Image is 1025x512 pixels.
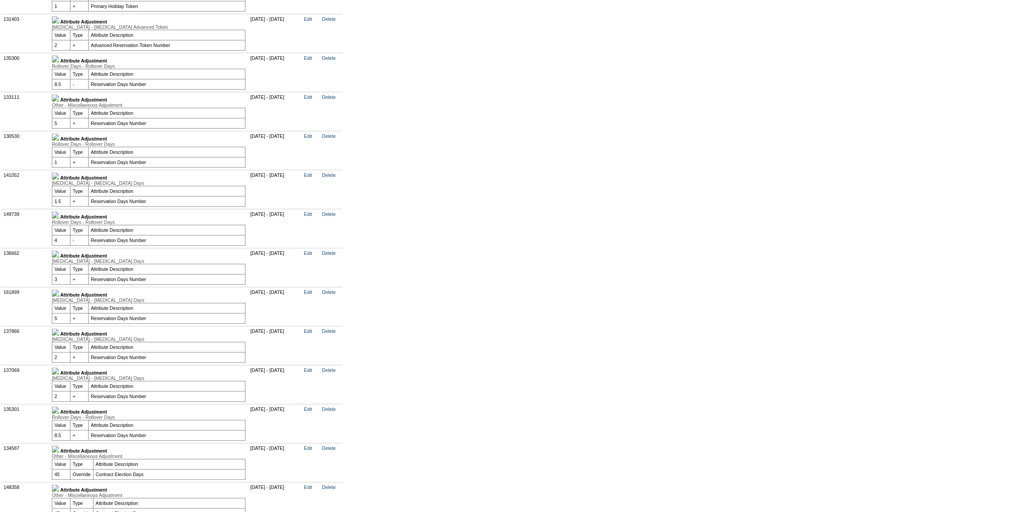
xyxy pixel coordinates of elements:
[52,250,59,258] img: b_minus.gif
[52,485,59,492] img: b_minus.gif
[52,453,245,459] div: Other - Miscellaneous Adjustment
[52,313,70,323] td: 5
[88,420,245,430] td: Attribute Description
[52,342,70,352] td: Value
[304,328,312,334] a: Edit
[70,420,88,430] td: Type
[304,133,312,139] a: Edit
[322,328,336,334] a: Delete
[52,336,245,342] div: [MEDICAL_DATA] - [MEDICAL_DATA] Days
[70,313,88,323] td: +
[88,264,245,274] td: Attribute Description
[88,1,245,11] td: Primary Holiday Token
[88,235,245,245] td: Reservation Days Number
[248,53,302,92] td: [DATE] - [DATE]
[60,487,107,492] b: Attribute Adjustment
[52,63,245,69] div: Rollover Days - Rollover Days
[52,30,70,40] td: Value
[70,303,88,313] td: Type
[70,459,93,469] td: Type
[248,287,302,326] td: [DATE] - [DATE]
[322,55,336,61] a: Delete
[52,108,70,118] td: Value
[70,196,88,206] td: +
[52,328,59,336] img: b_minus.gif
[52,94,59,102] img: b_minus.gif
[52,375,245,381] div: [MEDICAL_DATA] - [MEDICAL_DATA] Days
[93,459,245,469] td: Attribute Description
[70,30,88,40] td: Type
[1,209,50,248] td: 149739
[304,250,312,256] a: Edit
[52,172,59,180] img: b_minus.gif
[70,186,88,196] td: Type
[93,498,245,508] td: Attribute Description
[52,157,70,167] td: 1
[70,235,88,245] td: -
[322,250,336,256] a: Delete
[1,248,50,287] td: 136662
[60,253,107,258] b: Attribute Adjustment
[52,24,245,30] div: [MEDICAL_DATA] - [MEDICAL_DATA] Advanced Token
[70,225,88,235] td: Type
[88,313,245,323] td: Reservation Days Number
[88,30,245,40] td: Attribute Description
[70,264,88,274] td: Type
[70,147,88,157] td: Type
[52,367,59,375] img: b_minus.gif
[88,69,245,79] td: Attribute Description
[52,219,245,225] div: Rollover Days - Rollover Days
[52,118,70,128] td: 5
[52,147,70,157] td: Value
[248,170,302,209] td: [DATE] - [DATE]
[88,108,245,118] td: Attribute Description
[60,214,107,219] b: Attribute Adjustment
[52,430,70,440] td: 8.5
[52,16,59,23] img: b_minus.gif
[322,133,336,139] a: Delete
[88,391,245,401] td: Reservation Days Number
[1,92,50,131] td: 133111
[248,131,302,170] td: [DATE] - [DATE]
[52,1,70,11] td: 1
[1,170,50,209] td: 141052
[88,381,245,391] td: Attribute Description
[52,381,70,391] td: Value
[1,53,50,92] td: 135300
[60,175,107,180] b: Attribute Adjustment
[322,485,336,490] a: Delete
[70,118,88,128] td: +
[1,287,50,326] td: 161899
[322,367,336,373] a: Delete
[70,79,88,89] td: -
[322,211,336,217] a: Delete
[304,485,312,490] a: Edit
[248,209,302,248] td: [DATE] - [DATE]
[304,172,312,178] a: Edit
[88,157,245,167] td: Reservation Days Number
[52,303,70,313] td: Value
[88,79,245,89] td: Reservation Days Number
[322,94,336,100] a: Delete
[88,186,245,196] td: Attribute Description
[70,342,88,352] td: Type
[1,14,50,53] td: 131403
[88,147,245,157] td: Attribute Description
[70,1,88,11] td: +
[70,430,88,440] td: +
[304,55,312,61] a: Edit
[248,14,302,53] td: [DATE] - [DATE]
[322,16,336,22] a: Delete
[1,443,50,482] td: 134587
[1,326,50,365] td: 137866
[322,446,336,451] a: Delete
[52,258,245,264] div: [MEDICAL_DATA] - [MEDICAL_DATA] Days
[88,274,245,284] td: Reservation Days Number
[52,406,59,414] img: b_minus.gif
[52,498,70,508] td: Value
[70,381,88,391] td: Type
[52,492,245,498] div: Other - Miscellaneous Adjustment
[52,297,245,303] div: [MEDICAL_DATA] - [MEDICAL_DATA] Days
[60,19,107,24] b: Attribute Adjustment
[60,370,107,375] b: Attribute Adjustment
